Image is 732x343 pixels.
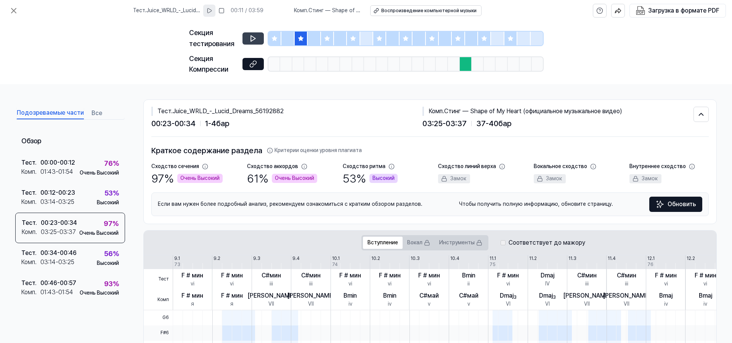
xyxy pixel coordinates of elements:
[21,168,35,175] ya-tr-span: Комп
[157,107,171,115] ya-tr-span: Тест
[145,7,146,13] ya-tr-span: .
[21,279,40,288] div: Тест .
[642,175,658,183] ya-tr-span: Замок
[636,6,645,15] img: Загрузка в формате PDF
[91,109,102,118] ya-tr-span: Все
[655,272,677,279] ya-tr-span: F # мин
[506,280,510,287] ya-tr-span: vi
[21,159,35,166] ya-tr-span: Тест
[181,292,203,299] ya-tr-span: F # мин
[151,144,262,157] ya-tr-span: Краткое содержание раздела
[450,175,466,183] ya-tr-span: Замок
[615,7,621,14] img: Поделиться
[439,239,475,247] ya-tr-span: Инструменты
[403,237,435,249] button: Вокал
[221,272,243,279] ya-tr-span: F # мин
[368,239,398,247] ya-tr-span: Вступление
[553,295,556,300] ya-tr-span: 3
[21,188,40,197] div: Тест .
[80,170,119,176] ya-tr-span: Очень Высокий
[459,292,478,299] ya-tr-span: C#май
[274,147,362,154] ya-tr-span: Критерии оценки уровня плагиата
[40,158,75,167] div: 00:00 - 00:12
[133,7,200,21] ya-tr-span: Juice_WRLD_-_Lucid_Dreams_56192882
[534,163,587,169] ya-tr-span: Вокальное сходство
[568,255,576,262] div: 11.3
[545,280,550,287] ya-tr-span: IV
[687,255,695,262] div: 12.2
[253,255,260,262] div: 9.3
[647,255,655,262] div: 12.1
[668,200,696,209] ya-tr-span: Обновить
[545,301,550,307] ya-tr-span: VI
[247,292,295,299] ya-tr-span: [PERSON_NAME]
[429,107,443,115] ya-tr-span: Комп
[191,301,194,307] ya-tr-span: я
[438,163,496,169] ya-tr-span: Сходство линий верха
[444,107,622,115] ya-tr-span: Стинг — Shape of My Heart (официальное музыкальное видео)
[428,301,430,307] ya-tr-span: v
[40,188,75,197] div: 00:12 - 00:23
[41,228,76,237] div: 03:25 - 03:37
[287,292,335,299] ya-tr-span: [PERSON_NAME]
[596,7,603,14] svg: help
[22,218,41,228] div: Тест .
[383,292,396,299] ya-tr-span: Bmin
[267,147,362,154] button: Критерии оценки уровня плагиата
[703,280,707,288] div: vi
[294,7,307,13] ya-tr-span: Комп
[659,292,673,299] ya-tr-span: Bmaj
[180,175,220,182] ya-tr-span: Очень Высокий
[158,276,169,282] ya-tr-span: Тест
[629,163,686,169] ya-tr-span: Внутреннее сходство
[40,258,74,267] div: 03:14 - 03:25
[486,119,489,128] ya-tr-span: -
[308,301,314,307] ya-tr-span: VII
[593,4,607,18] button: help
[97,199,119,205] ya-tr-span: Высокий
[208,119,211,128] ya-tr-span: -
[104,158,119,169] div: 76 %
[467,280,470,287] ya-tr-span: ii
[332,255,340,262] div: 10.1
[459,200,613,208] ya-tr-span: Чтобы получить полную информацию, обновите страницу.
[370,5,482,16] button: Воспроизведение компьютерной музыки
[17,108,84,117] ya-tr-span: Подозреваемые части
[189,29,234,48] ya-tr-span: Секция тестирования
[563,292,611,299] ya-tr-span: [PERSON_NAME]
[443,107,444,115] ya-tr-span: .
[21,248,40,258] div: Тест .
[40,167,73,176] div: 01:43 - 01:54
[247,163,298,169] ya-tr-span: Сходство аккордов
[40,288,73,297] div: 01:43 - 01:54
[262,272,281,279] ya-tr-span: C#мин
[649,197,702,212] button: Обновить
[309,280,313,287] ya-tr-span: iii
[699,291,712,300] div: Bmaj
[151,170,223,186] div: 97 %
[695,272,716,279] ya-tr-span: F # мин
[41,218,77,228] div: 00:23 - 00:34
[418,272,440,279] ya-tr-span: F # мин
[104,279,119,290] div: 93 %
[529,255,537,262] div: 11.2
[371,255,380,262] div: 10.2
[476,119,486,128] ya-tr-span: 37
[343,170,398,186] div: 53 %
[467,301,470,307] ya-tr-span: v
[509,238,585,247] ya-tr-span: Соответствует до мажору
[541,272,554,279] ya-tr-span: Dmaj
[230,280,234,287] ya-tr-span: vi
[157,297,169,303] ya-tr-span: Комп
[40,279,76,288] div: 00:46 - 00:57
[173,107,284,115] ya-tr-span: Juice_WRLD_-_Lucid_Dreams_56192882
[539,292,553,299] ya-tr-span: Dmaj
[247,170,317,186] div: 61 %
[191,280,194,287] ya-tr-span: vi
[703,301,707,307] ya-tr-span: iv
[294,7,361,28] ya-tr-span: Стинг — Shape of My Heart (официальное музыкальное видео)
[104,248,119,260] div: 56 %
[189,54,228,74] ya-tr-span: Секция Компрессии
[388,301,392,307] ya-tr-span: iv
[151,117,196,130] span: 00:23 - 00:34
